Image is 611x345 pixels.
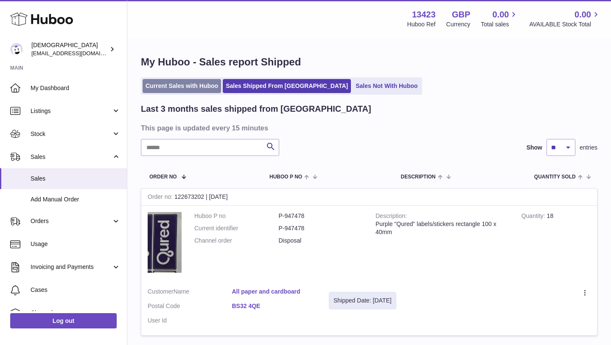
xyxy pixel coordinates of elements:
[148,317,232,325] dt: User Id
[10,43,23,56] img: olgazyuz@outlook.com
[194,212,279,220] dt: Huboo P no
[580,144,597,152] span: entries
[31,263,112,271] span: Invoicing and Payments
[31,195,121,204] span: Add Manual Order
[141,123,595,133] h3: This page is updated every 15 minutes
[31,175,121,183] span: Sales
[534,174,576,180] span: Quantity Sold
[279,237,363,245] dd: Disposal
[31,309,121,317] span: Channels
[279,212,363,220] dd: P-947478
[481,20,519,28] span: Total sales
[446,20,471,28] div: Currency
[376,212,407,221] strong: Description
[31,153,112,161] span: Sales
[376,220,509,236] div: Purple "Qured" labels/stickers rectangle 100 x 40mm
[31,130,112,138] span: Stock
[452,9,470,20] strong: GBP
[31,84,121,92] span: My Dashboard
[269,174,302,180] span: Huboo P no
[31,50,125,57] span: [EMAIL_ADDRESS][DOMAIN_NAME]
[31,286,121,294] span: Cases
[407,20,436,28] div: Huboo Ref
[194,224,279,232] dt: Current identifier
[334,297,392,305] div: Shipped Date: [DATE]
[194,237,279,245] dt: Channel order
[148,212,182,273] img: 1707603149.png
[141,189,597,206] div: 122673202 | [DATE]
[141,103,371,115] h2: Last 3 months sales shipped from [GEOGRAPHIC_DATA]
[493,9,509,20] span: 0.00
[10,313,117,328] a: Log out
[148,288,174,295] span: Customer
[148,288,232,298] dt: Name
[353,79,420,93] a: Sales Not With Huboo
[31,41,108,57] div: [DEMOGRAPHIC_DATA]
[515,206,597,281] td: 18
[149,174,177,180] span: Order No
[481,9,519,28] a: 0.00 Total sales
[529,9,601,28] a: 0.00 AVAILABLE Stock Total
[521,212,547,221] strong: Quantity
[412,9,436,20] strong: 13423
[148,302,232,312] dt: Postal Code
[31,240,121,248] span: Usage
[31,217,112,225] span: Orders
[279,224,363,232] dd: P-947478
[143,79,221,93] a: Current Sales with Huboo
[232,302,317,310] a: BS32 4QE
[148,193,174,202] strong: Order no
[232,288,317,296] a: All paper and cardboard
[527,144,542,152] label: Show
[31,107,112,115] span: Listings
[223,79,351,93] a: Sales Shipped From [GEOGRAPHIC_DATA]
[575,9,591,20] span: 0.00
[141,55,597,69] h1: My Huboo - Sales report Shipped
[401,174,435,180] span: Description
[529,20,601,28] span: AVAILABLE Stock Total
